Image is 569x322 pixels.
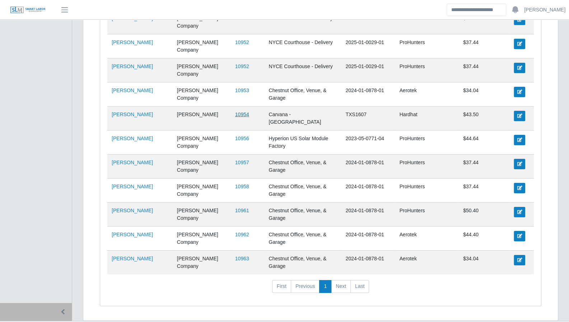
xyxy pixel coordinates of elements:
td: $37.44 [459,155,509,179]
td: [PERSON_NAME] Company [173,131,231,155]
td: Chestnut Office, Venue, & Garage [264,155,341,179]
a: 10961 [235,208,249,213]
td: $34.04 [459,251,509,275]
td: [PERSON_NAME] Company [173,227,231,251]
td: 2023-05-0771-04 [341,131,395,155]
a: [PERSON_NAME] [112,87,153,93]
a: 10952 [235,63,249,69]
td: 2024-01-0878-01 [341,179,395,203]
td: [PERSON_NAME] Company [173,203,231,227]
td: $44.64 [459,131,509,155]
a: [PERSON_NAME] [112,63,153,69]
td: $37.44 [459,34,509,58]
a: [PERSON_NAME] [112,256,153,261]
td: NYCE Courthouse - Delivery [264,58,341,82]
td: $46.08 [459,10,509,34]
td: $34.04 [459,82,509,106]
a: 10956 [235,136,249,141]
td: ProHunters [395,155,459,179]
td: 2024-01-0878-01 [341,155,395,179]
td: 2025-01-0029-01 [341,10,395,34]
td: 2024-01-0878-01 [341,251,395,275]
td: [PERSON_NAME] Company [173,82,231,106]
a: 10953 [235,87,249,93]
td: Chestnut Office, Venue, & Garage [264,203,341,227]
td: [PERSON_NAME] Company [173,34,231,58]
a: 10958 [235,184,249,189]
td: ProHunters [395,34,459,58]
td: [PERSON_NAME] Company [173,10,231,34]
td: ProHunters [395,203,459,227]
td: $50.40 [459,203,509,227]
td: [PERSON_NAME] Company [173,179,231,203]
a: [PERSON_NAME] [112,160,153,165]
td: 2024-01-0878-01 [341,227,395,251]
td: 2024-01-0878-01 [341,203,395,227]
a: [PERSON_NAME] [112,39,153,45]
td: $44.40 [459,227,509,251]
td: Chestnut Office, Venue, & Garage [264,227,341,251]
td: Carvana - [GEOGRAPHIC_DATA] [264,106,341,131]
td: Chestnut Office, Venue, & Garage [264,82,341,106]
a: 10962 [235,232,249,237]
a: 1 [319,280,331,293]
input: Search [447,4,506,16]
td: Chestnut Office, Venue, & Garage [264,251,341,275]
td: Hyperion US Solar Module Factory [264,131,341,155]
td: [PERSON_NAME] [173,106,231,131]
td: [PERSON_NAME] Company [173,58,231,82]
td: Aerotek [395,251,459,275]
td: Hardhat [395,106,459,131]
td: NYCE Courthouse - Delivery [264,10,341,34]
nav: pagination [107,280,534,299]
a: 10954 [235,112,249,117]
img: SLM Logo [10,6,46,14]
td: 2024-01-0878-01 [341,82,395,106]
a: [PERSON_NAME] [524,6,565,14]
td: Aerotek [395,82,459,106]
td: Aerotek [395,227,459,251]
a: [PERSON_NAME] [112,232,153,237]
a: [PERSON_NAME] [112,208,153,213]
td: 2025-01-0029-01 [341,58,395,82]
td: 2025-01-0029-01 [341,34,395,58]
td: $37.44 [459,58,509,82]
a: [PERSON_NAME] [112,184,153,189]
a: 10952 [235,39,249,45]
td: ProHunters [395,58,459,82]
td: TXS1607 [341,106,395,131]
td: ProHunters [395,179,459,203]
a: [PERSON_NAME] [112,136,153,141]
a: 10957 [235,160,249,165]
td: ProHunters [395,131,459,155]
td: [PERSON_NAME] Company [173,155,231,179]
td: $37.44 [459,179,509,203]
td: Chestnut Office, Venue, & Garage [264,179,341,203]
td: NYCE Courthouse - Delivery [264,34,341,58]
td: [PERSON_NAME] Company [173,251,231,275]
td: $43.50 [459,106,509,131]
td: ProHunters [395,10,459,34]
a: 10963 [235,256,249,261]
a: [PERSON_NAME] [112,112,153,117]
